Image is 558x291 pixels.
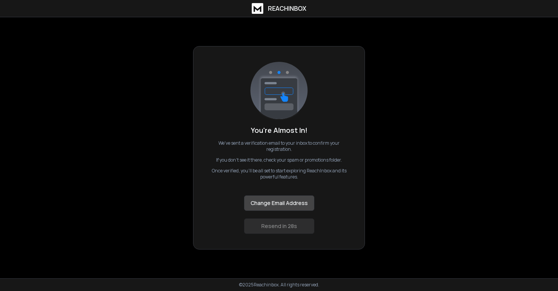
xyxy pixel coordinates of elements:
[252,3,263,14] img: logo
[209,168,349,180] p: Once verified, you’ll be all set to start exploring ReachInbox and its powerful features.
[239,282,319,288] p: © 2025 Reachinbox. All rights reserved.
[216,157,342,163] p: If you don't see it there, check your spam or promotions folder.
[268,4,306,13] h1: ReachInbox
[244,195,314,211] button: Change Email Address
[252,3,306,14] a: ReachInbox
[209,140,349,152] p: We've sent a verification email to your inbox to confirm your registration.
[251,125,307,136] h1: You're Almost In!
[250,62,308,120] img: logo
